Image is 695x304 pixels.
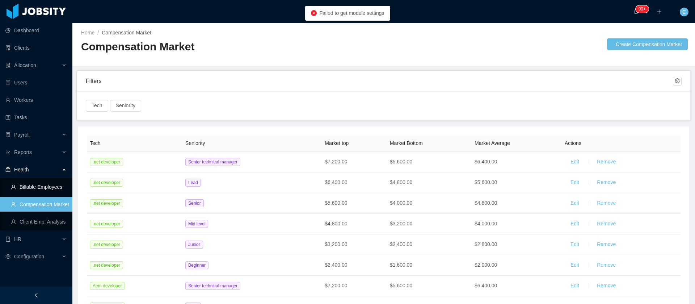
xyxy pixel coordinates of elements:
[390,200,412,206] span: $4,000.00
[5,150,10,155] i: icon: line-chart
[185,158,240,166] span: Senior technical manager
[636,5,649,13] sup: 205
[325,179,347,185] span: $6,400.00
[14,149,32,155] span: Reports
[90,179,123,187] span: .net developer
[390,179,412,185] span: $4,800.00
[90,282,125,290] span: Aem developer
[86,71,673,91] div: Filters
[475,179,497,185] span: $5,600.00
[5,93,67,107] a: icon: userWorkers
[475,241,497,247] span: $2,800.00
[185,282,240,290] span: Senior technical manager
[14,167,29,172] span: Health
[14,62,36,68] span: Allocation
[185,140,205,146] span: Seniority
[5,75,67,90] a: icon: robotUsers
[311,10,317,16] i: icon: close-circle
[657,9,662,14] i: icon: plus
[5,237,10,242] i: icon: book
[185,220,208,228] span: Mid level
[325,159,347,165] span: $7,200.00
[86,100,108,112] button: Tech
[591,280,622,292] button: Remove
[11,180,67,194] a: icon: userBillable Employees
[565,239,585,250] button: Edit
[591,197,622,209] button: Remove
[14,132,30,138] span: Payroll
[5,132,10,137] i: icon: file-protect
[102,30,151,36] a: Compensation Market
[475,262,497,268] span: $2,000.00
[5,63,10,68] i: icon: solution
[390,140,423,146] span: Market Bottom
[5,167,10,172] i: icon: medicine-box
[390,221,412,226] span: $3,200.00
[11,215,67,229] a: icon: userClient Emp. Analysis
[185,179,201,187] span: Lead
[633,9,639,14] i: icon: bell
[90,220,123,228] span: .net developer
[325,140,349,146] span: Market top
[325,241,347,247] span: $3,200.00
[14,254,44,259] span: Configuration
[475,221,497,226] span: $4,000.00
[11,197,67,212] a: icon: userCompensation Market
[325,221,347,226] span: $4,800.00
[185,199,204,207] span: Senior
[673,77,682,86] button: icon: setting
[607,38,688,50] button: icon: addCreate Compensation Market
[90,241,123,249] span: .net developer
[185,261,208,269] span: Beginner
[325,262,347,268] span: $2,400.00
[325,283,347,288] span: $7,200.00
[81,39,384,54] h2: Compensation Market
[185,241,203,249] span: Junior
[5,41,67,55] a: icon: auditClients
[565,177,585,188] button: Edit
[90,140,101,146] span: Tech
[390,241,412,247] span: $2,400.00
[565,156,585,168] button: Edit
[591,218,622,230] button: Remove
[475,140,510,146] span: Market Average
[565,259,585,271] button: Edit
[591,177,622,188] button: Remove
[682,8,686,16] span: C
[565,218,585,230] button: Edit
[81,30,94,36] a: Home
[320,10,384,16] span: Failed to get module settings
[90,199,123,207] span: .net developer
[565,197,585,209] button: Edit
[390,262,412,268] span: $1,600.00
[5,23,67,38] a: icon: pie-chartDashboard
[5,254,10,259] i: icon: setting
[390,283,412,288] span: $5,600.00
[97,30,99,36] span: /
[390,159,412,165] span: $5,600.00
[565,280,585,292] button: Edit
[475,159,497,165] span: $6,400.00
[90,261,123,269] span: .net developer
[5,110,67,125] a: icon: profileTasks
[565,140,581,146] span: Actions
[591,156,622,168] button: Remove
[325,200,347,206] span: $5,600.00
[110,100,141,112] button: Seniority
[14,236,21,242] span: HR
[591,239,622,250] button: Remove
[90,158,123,166] span: .net developer
[475,200,497,206] span: $4,800.00
[475,283,497,288] span: $6,400.00
[591,259,622,271] button: Remove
